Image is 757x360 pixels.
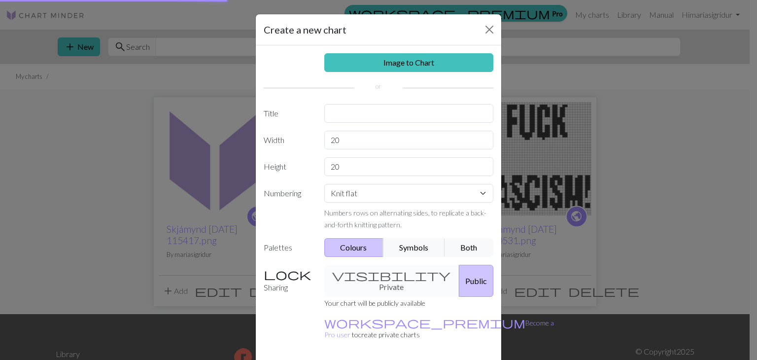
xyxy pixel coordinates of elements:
[324,319,554,339] small: to create private charts
[258,157,318,176] label: Height
[258,131,318,149] label: Width
[482,22,497,37] button: Close
[445,238,494,257] button: Both
[264,22,346,37] h5: Create a new chart
[258,184,318,230] label: Numbering
[258,238,318,257] label: Palettes
[383,238,445,257] button: Symbols
[324,209,486,229] small: Numbers rows on alternating sides, to replicate a back-and-forth knitting pattern.
[324,238,384,257] button: Colours
[459,265,493,297] button: Public
[324,53,494,72] a: Image to Chart
[324,299,425,307] small: Your chart will be publicly available
[324,319,554,339] a: Become a Pro user
[258,104,318,123] label: Title
[258,265,318,297] label: Sharing
[324,316,525,329] span: workspace_premium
